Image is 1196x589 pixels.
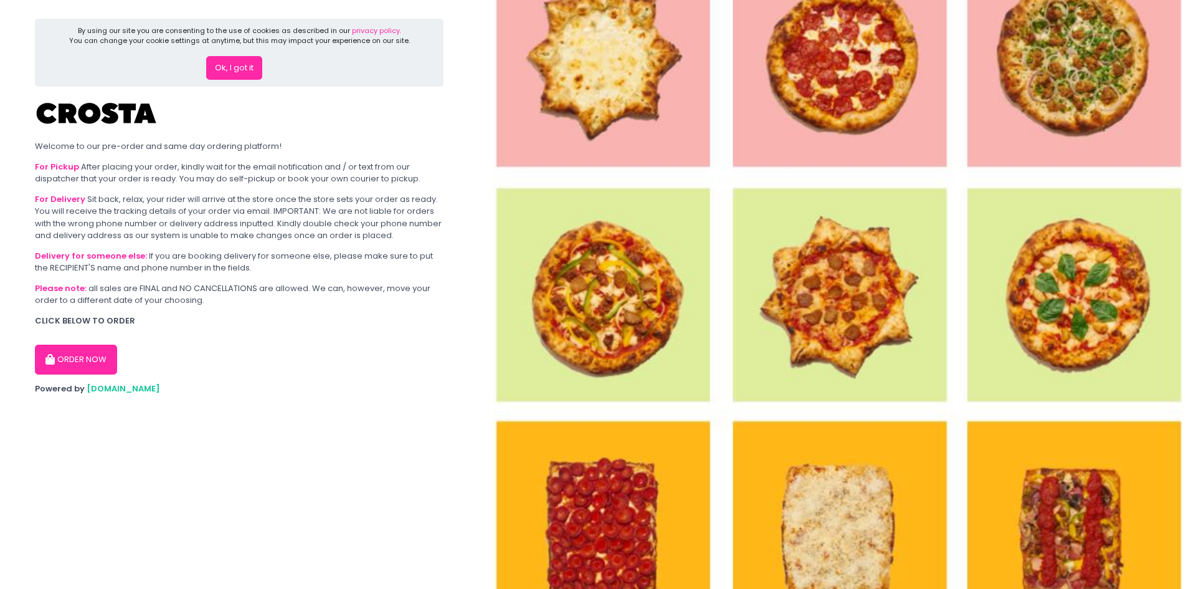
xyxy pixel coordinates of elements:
[35,95,159,132] img: Crosta Pizzeria
[35,161,79,173] b: For Pickup
[69,26,410,46] div: By using our site you are consenting to the use of cookies as described in our You can change you...
[87,383,160,395] a: [DOMAIN_NAME]
[35,250,147,262] b: Delivery for someone else:
[35,315,444,327] div: CLICK BELOW TO ORDER
[35,161,444,185] div: After placing your order, kindly wait for the email notification and / or text from our dispatche...
[35,250,444,274] div: If you are booking delivery for someone else, please make sure to put the RECIPIENT'S name and ph...
[35,193,85,205] b: For Delivery
[35,193,444,242] div: Sit back, relax, your rider will arrive at the store once the store sets your order as ready. You...
[206,56,262,80] button: Ok, I got it
[35,345,117,375] button: ORDER NOW
[35,383,444,395] div: Powered by
[35,282,444,307] div: all sales are FINAL and NO CANCELLATIONS are allowed. We can, however, move your order to a diffe...
[352,26,401,36] a: privacy policy.
[35,282,87,294] b: Please note:
[35,140,444,153] div: Welcome to our pre-order and same day ordering platform!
